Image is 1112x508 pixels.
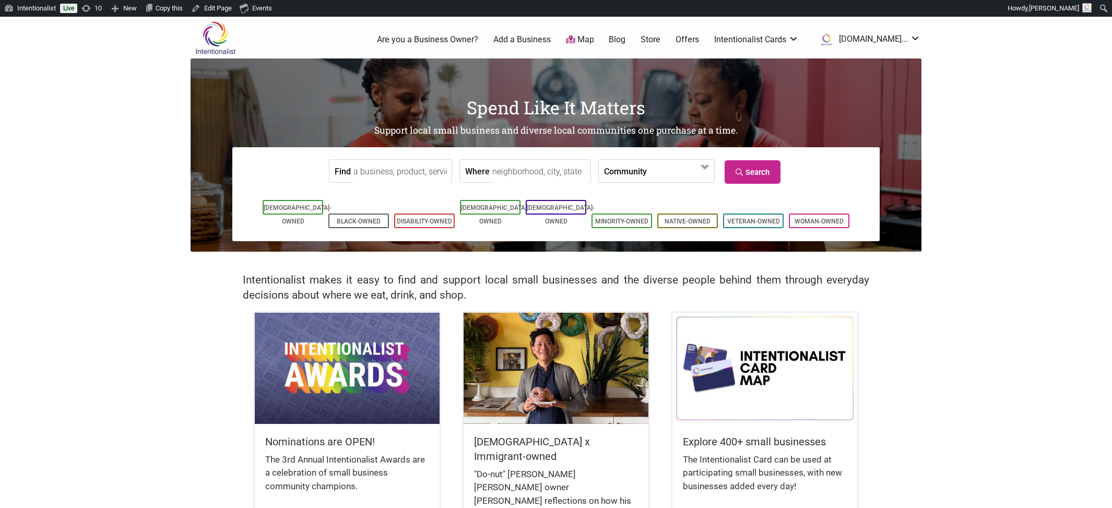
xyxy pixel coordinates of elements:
h1: Spend Like It Matters [191,95,921,120]
a: Store [641,34,660,45]
a: Veteran-Owned [727,218,780,225]
div: The Intentionalist Card can be used at participating small businesses, with new businesses added ... [683,453,847,504]
a: Add a Business [493,34,551,45]
a: [DEMOGRAPHIC_DATA]-Owned [527,204,595,225]
a: [DOMAIN_NAME]... [814,30,920,49]
img: Intentionalist Card Map [672,313,857,423]
label: Where [465,160,490,182]
input: a business, product, service [353,160,449,183]
div: The 3rd Annual Intentionalist Awards are a celebration of small business community champions. [265,453,429,504]
h2: Support local small business and diverse local communities one purchase at a time. [191,124,921,137]
h2: Intentionalist makes it easy to find and support local small businesses and the diverse people be... [243,273,869,303]
li: ist.com... [814,30,920,49]
label: Community [604,160,647,182]
span: [PERSON_NAME] [1029,4,1079,12]
a: Minority-Owned [595,218,648,225]
a: Black-Owned [337,218,381,225]
a: Search [725,160,780,184]
a: Live [60,4,77,13]
label: Find [335,160,351,182]
a: Blog [609,34,625,45]
a: Offers [676,34,699,45]
a: [DEMOGRAPHIC_DATA]-Owned [461,204,529,225]
img: King Donuts - Hong Chhuor [464,313,648,423]
a: Map [566,34,594,46]
a: Woman-Owned [795,218,844,225]
a: [DEMOGRAPHIC_DATA]-Owned [264,204,332,225]
a: Intentionalist Cards [714,34,799,45]
h5: [DEMOGRAPHIC_DATA] x Immigrant-owned [474,434,638,464]
img: Intentionalist Awards [255,313,440,423]
h5: Nominations are OPEN! [265,434,429,449]
a: Disability-Owned [397,218,452,225]
input: neighborhood, city, state [492,160,588,183]
a: Native-Owned [665,218,711,225]
a: Are you a Business Owner? [377,34,478,45]
img: Intentionalist [191,21,240,55]
h5: Explore 400+ small businesses [683,434,847,449]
